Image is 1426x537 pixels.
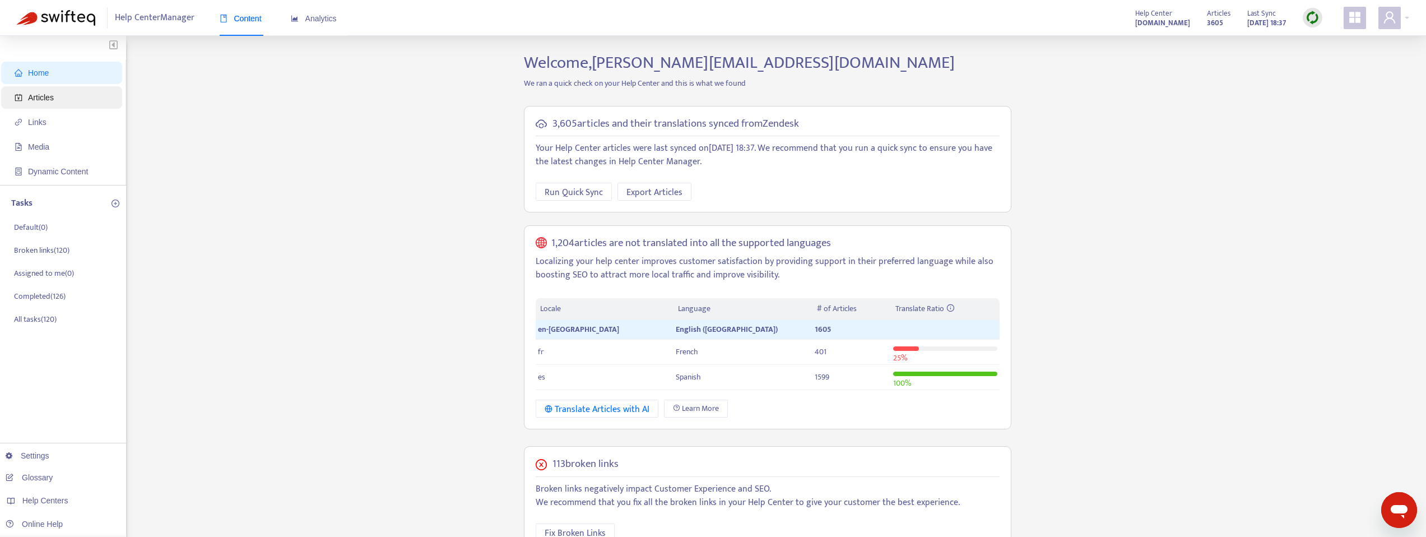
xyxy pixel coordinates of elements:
p: We ran a quick check on your Help Center and this is what we found [515,77,1020,89]
a: Online Help [6,520,63,529]
span: book [220,15,227,22]
strong: [DOMAIN_NAME] [1135,17,1190,29]
span: Help Center Manager [115,7,194,29]
p: Your Help Center articles were last synced on [DATE] 18:37 . We recommend that you run a quick sy... [536,142,1000,169]
span: container [15,168,22,175]
span: French [676,345,698,358]
p: All tasks ( 120 ) [14,313,57,325]
img: Swifteq [17,10,95,26]
span: Help Centers [22,496,68,505]
span: Help Center [1135,7,1172,20]
span: home [15,69,22,77]
span: English ([GEOGRAPHIC_DATA]) [676,323,778,336]
span: Spanish [676,371,701,383]
span: Content [220,14,262,23]
span: Export Articles [626,186,682,200]
span: en-[GEOGRAPHIC_DATA] [538,323,619,336]
span: 100 % [893,377,911,390]
th: Language [673,298,812,320]
span: Media [28,142,49,151]
span: es [538,371,545,383]
span: fr [538,345,544,358]
span: Home [28,68,49,77]
p: Assigned to me ( 0 ) [14,267,74,279]
p: Tasks [11,197,32,210]
a: Learn More [664,400,728,418]
strong: [DATE] 18:37 [1247,17,1286,29]
span: file-image [15,143,22,151]
p: Completed ( 126 ) [14,290,66,302]
span: plus-circle [112,200,119,207]
span: Last Sync [1247,7,1276,20]
span: appstore [1348,11,1362,24]
span: 1605 [815,323,831,336]
p: Localizing your help center improves customer satisfaction by providing support in their preferre... [536,255,1000,282]
span: account-book [15,94,22,101]
span: Articles [1207,7,1230,20]
p: Broken links ( 120 ) [14,244,69,256]
iframe: Button to launch messaging window [1381,492,1417,528]
span: global [536,237,547,250]
h5: 113 broken links [552,458,619,471]
span: close-circle [536,459,547,470]
span: user [1383,11,1396,24]
span: 1599 [815,371,829,383]
a: [DOMAIN_NAME] [1135,16,1190,29]
span: Welcome, [PERSON_NAME][EMAIL_ADDRESS][DOMAIN_NAME] [524,49,955,77]
div: Translate Ratio [895,303,995,315]
span: cloud-sync [536,118,547,129]
img: sync.dc5367851b00ba804db3.png [1306,11,1320,25]
span: link [15,118,22,126]
span: area-chart [291,15,299,22]
button: Translate Articles with AI [536,400,658,418]
span: Learn More [682,402,719,415]
span: Articles [28,93,54,102]
span: 25 % [893,351,907,364]
span: Analytics [291,14,337,23]
button: Export Articles [617,183,691,201]
p: Default ( 0 ) [14,221,48,233]
h5: 3,605 articles and their translations synced from Zendesk [552,118,799,131]
div: Translate Articles with AI [545,402,649,416]
span: Dynamic Content [28,167,88,176]
p: Broken links negatively impact Customer Experience and SEO. We recommend that you fix all the bro... [536,483,1000,510]
strong: 3605 [1207,17,1223,29]
span: 401 [815,345,826,358]
th: Locale [536,298,673,320]
th: # of Articles [812,298,891,320]
a: Glossary [6,473,53,482]
a: Settings [6,451,49,460]
h5: 1,204 articles are not translated into all the supported languages [551,237,831,250]
span: Links [28,118,47,127]
span: Run Quick Sync [545,186,603,200]
button: Run Quick Sync [536,183,612,201]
